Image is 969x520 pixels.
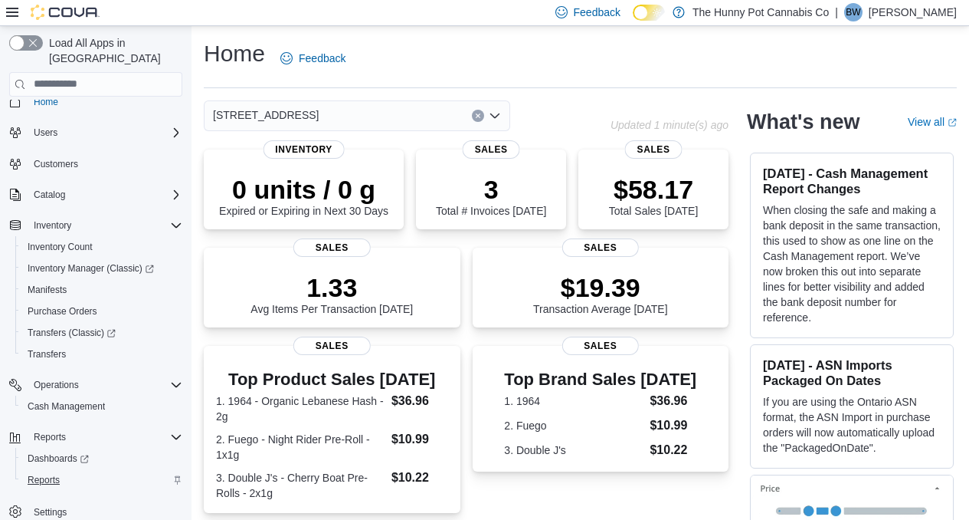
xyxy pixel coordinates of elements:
[28,474,60,486] span: Reports
[533,272,668,303] p: $19.39
[15,469,188,491] button: Reports
[219,174,388,205] p: 0 units / 0 g
[216,432,385,462] dt: 2. Fuego - Night Rider Pre-Roll - 1x1g
[28,400,105,413] span: Cash Management
[846,3,860,21] span: BW
[844,3,863,21] div: Bonnie Wong
[21,281,73,299] a: Manifests
[3,184,188,206] button: Catalog
[28,186,182,204] span: Catalog
[43,35,182,66] span: Load All Apps in [GEOGRAPHIC_DATA]
[633,5,665,21] input: Dark Mode
[28,216,77,235] button: Inventory
[28,186,71,204] button: Catalog
[609,174,698,217] div: Total Sales [DATE]
[293,239,370,257] span: Sales
[21,259,182,278] span: Inventory Manager (Classic)
[562,337,639,355] span: Sales
[15,322,188,344] a: Transfers (Classic)
[216,370,448,389] h3: Top Product Sales [DATE]
[835,3,838,21] p: |
[34,189,65,201] span: Catalog
[21,471,66,489] a: Reports
[611,119,728,131] p: Updated 1 minute(s) ago
[391,469,448,487] dd: $10.22
[504,393,643,409] dt: 1. 1964
[15,236,188,258] button: Inventory Count
[3,374,188,396] button: Operations
[763,394,941,456] p: If you are using the Ontario ASN format, the ASN Import in purchase orders will now automatically...
[34,506,67,518] span: Settings
[3,153,188,175] button: Customers
[274,43,352,74] a: Feedback
[263,140,345,159] span: Inventory
[21,345,72,364] a: Transfers
[869,3,957,21] p: [PERSON_NAME]
[28,155,84,173] a: Customers
[21,324,182,342] span: Transfers (Classic)
[747,110,859,134] h2: What's new
[34,431,66,443] span: Reports
[15,279,188,301] button: Manifests
[650,416,696,435] dd: $10.99
[28,154,182,173] span: Customers
[504,370,696,389] h3: Top Brand Sales [DATE]
[28,376,182,394] span: Operations
[28,123,182,142] span: Users
[21,259,160,278] a: Inventory Manager (Classic)
[763,357,941,388] h3: [DATE] - ASN Imports Packaged On Dates
[34,379,79,391] span: Operations
[3,426,188,448] button: Reports
[34,96,58,108] span: Home
[3,122,188,143] button: Users
[250,272,413,315] div: Avg Items Per Transaction [DATE]
[28,453,89,465] span: Dashboards
[3,215,188,236] button: Inventory
[21,397,182,416] span: Cash Management
[15,258,188,279] a: Inventory Manager (Classic)
[28,123,64,142] button: Users
[763,166,941,196] h3: [DATE] - Cash Management Report Changes
[625,140,683,159] span: Sales
[28,348,66,360] span: Transfers
[574,5,620,20] span: Feedback
[21,471,182,489] span: Reports
[34,219,71,232] span: Inventory
[650,392,696,410] dd: $36.96
[21,449,182,468] span: Dashboards
[21,324,122,342] a: Transfers (Classic)
[489,110,501,122] button: Open list of options
[436,174,546,217] div: Total # Invoices [DATE]
[21,345,182,364] span: Transfers
[299,51,345,66] span: Feedback
[650,441,696,459] dd: $10.22
[15,344,188,365] button: Transfers
[28,284,67,296] span: Manifests
[216,393,385,424] dt: 1. 1964 - Organic Lebanese Hash - 2g
[28,428,182,446] span: Reports
[34,127,57,139] span: Users
[28,93,64,111] a: Home
[436,174,546,205] p: 3
[21,238,182,256] span: Inventory Count
[504,443,643,458] dt: 3. Double J's
[28,305,97,318] span: Purchase Orders
[219,174,388,217] div: Expired or Expiring in Next 30 Days
[15,448,188,469] a: Dashboards
[293,337,370,355] span: Sales
[3,91,188,113] button: Home
[21,397,111,416] a: Cash Management
[15,301,188,322] button: Purchase Orders
[250,272,413,303] p: 1.33
[692,3,829,21] p: The Hunny Pot Cannabis Co
[28,327,116,339] span: Transfers (Classic)
[15,396,188,417] button: Cash Management
[504,418,643,433] dt: 2. Fuego
[908,116,957,128] a: View allExternal link
[562,239,639,257] span: Sales
[391,430,448,449] dd: $10.99
[21,302,103,321] a: Purchase Orders
[204,38,265,69] h1: Home
[472,110,484,122] button: Clear input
